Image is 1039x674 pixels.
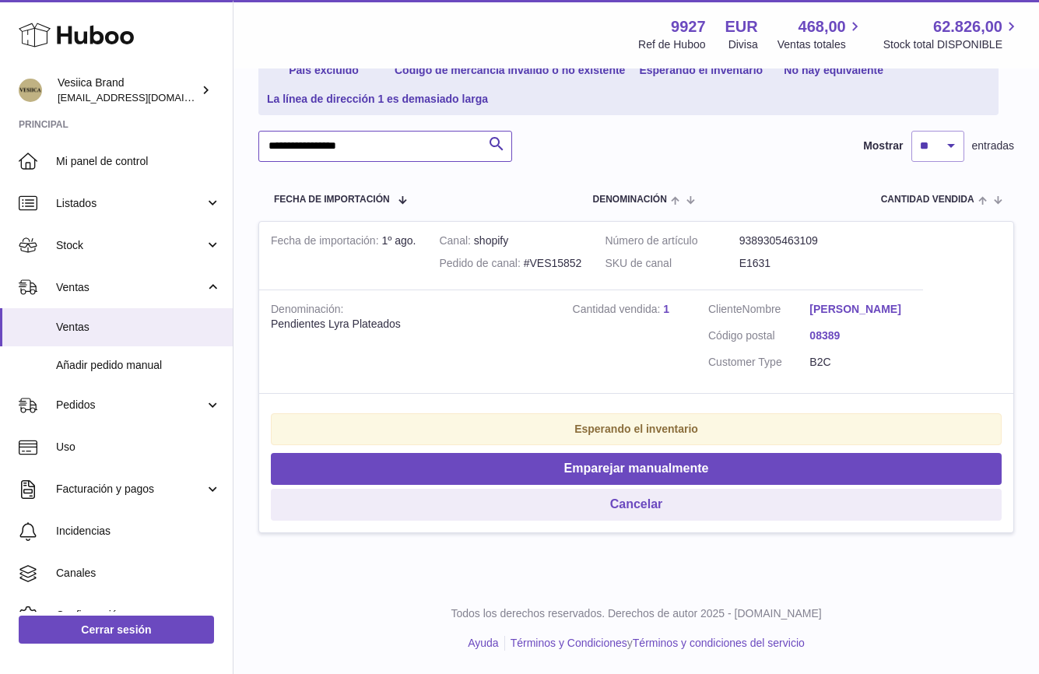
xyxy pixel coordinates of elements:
a: [PERSON_NAME] [809,302,911,317]
dd: B2C [809,355,911,370]
a: Esperando el inventario [634,58,768,83]
p: Todos los derechos reservados. Derechos de autor 2025 - [DOMAIN_NAME] [246,606,1027,621]
a: 1 [663,303,669,315]
span: Ventas totales [777,37,864,52]
span: Ventas [56,320,221,335]
span: Canales [56,566,221,581]
span: Mi panel de control [56,154,221,169]
span: Añadir pedido manual [56,358,221,373]
span: Cliente [708,303,742,315]
span: Denominación [592,195,666,205]
strong: Fecha de importación [271,234,381,251]
strong: Cantidad vendida [573,303,664,319]
a: Términos y Condiciones [511,637,627,649]
span: Cantidad vendida [881,195,974,205]
span: entradas [972,139,1014,153]
img: logistic@vesiica.com [19,79,42,102]
span: Stock total DISPONIBLE [883,37,1020,52]
strong: Pedido de canal [439,257,523,273]
li: y [505,636,805,651]
div: Pendientes Lyra Plateados [271,317,549,332]
dt: Número de artículo [605,233,739,248]
a: Cerrar sesión [19,616,214,644]
span: [EMAIL_ADDRESS][DOMAIN_NAME] [58,91,229,104]
span: Ventas [56,280,205,295]
span: Listados [56,196,205,211]
dd: E1631 [739,256,873,271]
a: 62.826,00 Stock total DISPONIBLE [883,16,1020,52]
a: Código de mercancía inválido o no existente [389,58,630,83]
strong: Esperando el inventario [574,423,698,435]
span: Stock [56,238,205,253]
strong: 9927 [671,16,706,37]
a: 468,00 Ventas totales [777,16,864,52]
td: 1º ago. [259,222,427,290]
div: Vesiica Brand [58,75,198,105]
span: Uso [56,440,221,455]
span: Fecha de importación [274,195,390,205]
div: #VES15852 [439,256,581,271]
strong: Canal [439,234,473,251]
a: Ayuda [468,637,498,649]
span: Incidencias [56,524,221,539]
a: País excluido [262,58,386,83]
div: Ref de Huboo [638,37,705,52]
span: Pedidos [56,398,205,412]
button: Cancelar [271,489,1002,521]
span: Configuración [56,608,221,623]
div: shopify [439,233,581,248]
dt: Código postal [708,328,809,347]
button: Emparejar manualmente [271,453,1002,485]
span: 468,00 [799,16,846,37]
a: 08389 [809,328,911,343]
strong: EUR [725,16,758,37]
a: Términos y condiciones del servicio [633,637,805,649]
dt: SKU de canal [605,256,739,271]
dd: 9389305463109 [739,233,873,248]
a: No hay equivalente [771,58,896,83]
label: Mostrar [863,139,903,153]
strong: Denominación [271,303,343,319]
div: Divisa [728,37,758,52]
dt: Customer Type [708,355,809,370]
dt: Nombre [708,302,809,321]
a: La línea de dirección 1 es demasiado larga [262,86,493,112]
span: 62.826,00 [933,16,1002,37]
span: Facturación y pagos [56,482,205,497]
